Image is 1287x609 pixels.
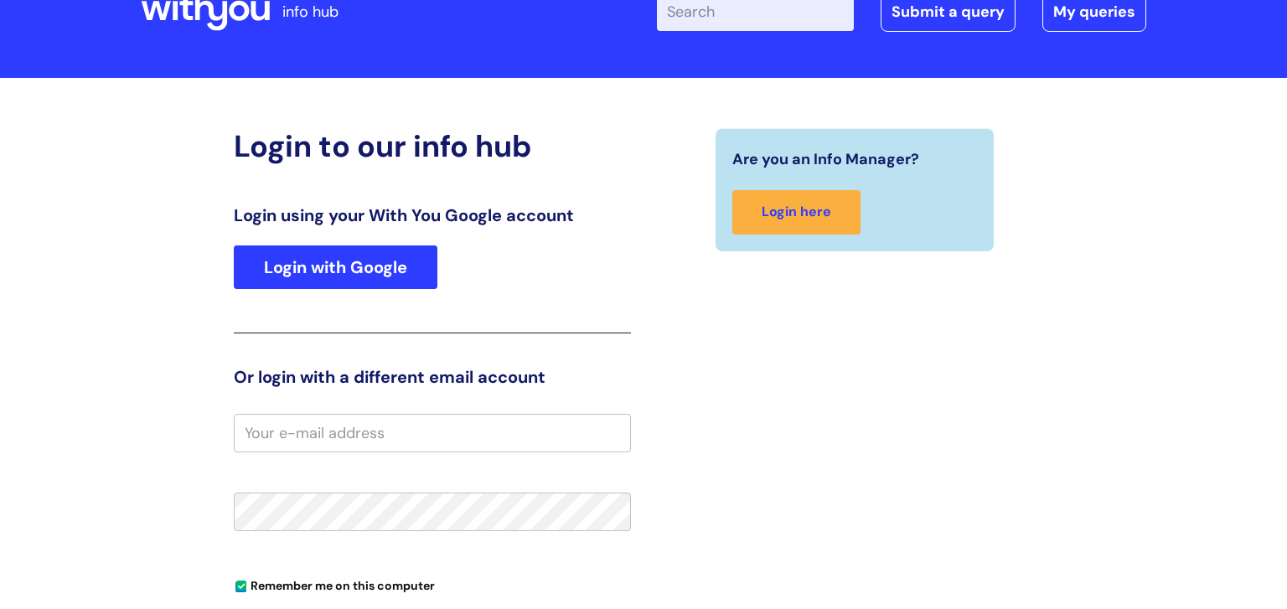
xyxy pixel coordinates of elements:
[234,367,631,387] h3: Or login with a different email account
[234,205,631,225] h3: Login using your With You Google account
[732,190,861,235] a: Login here
[235,581,246,592] input: Remember me on this computer
[732,146,919,173] span: Are you an Info Manager?
[234,128,631,164] h2: Login to our info hub
[234,571,631,598] div: You can uncheck this option if you're logging in from a shared device
[234,575,435,593] label: Remember me on this computer
[234,414,631,452] input: Your e-mail address
[234,245,437,289] a: Login with Google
